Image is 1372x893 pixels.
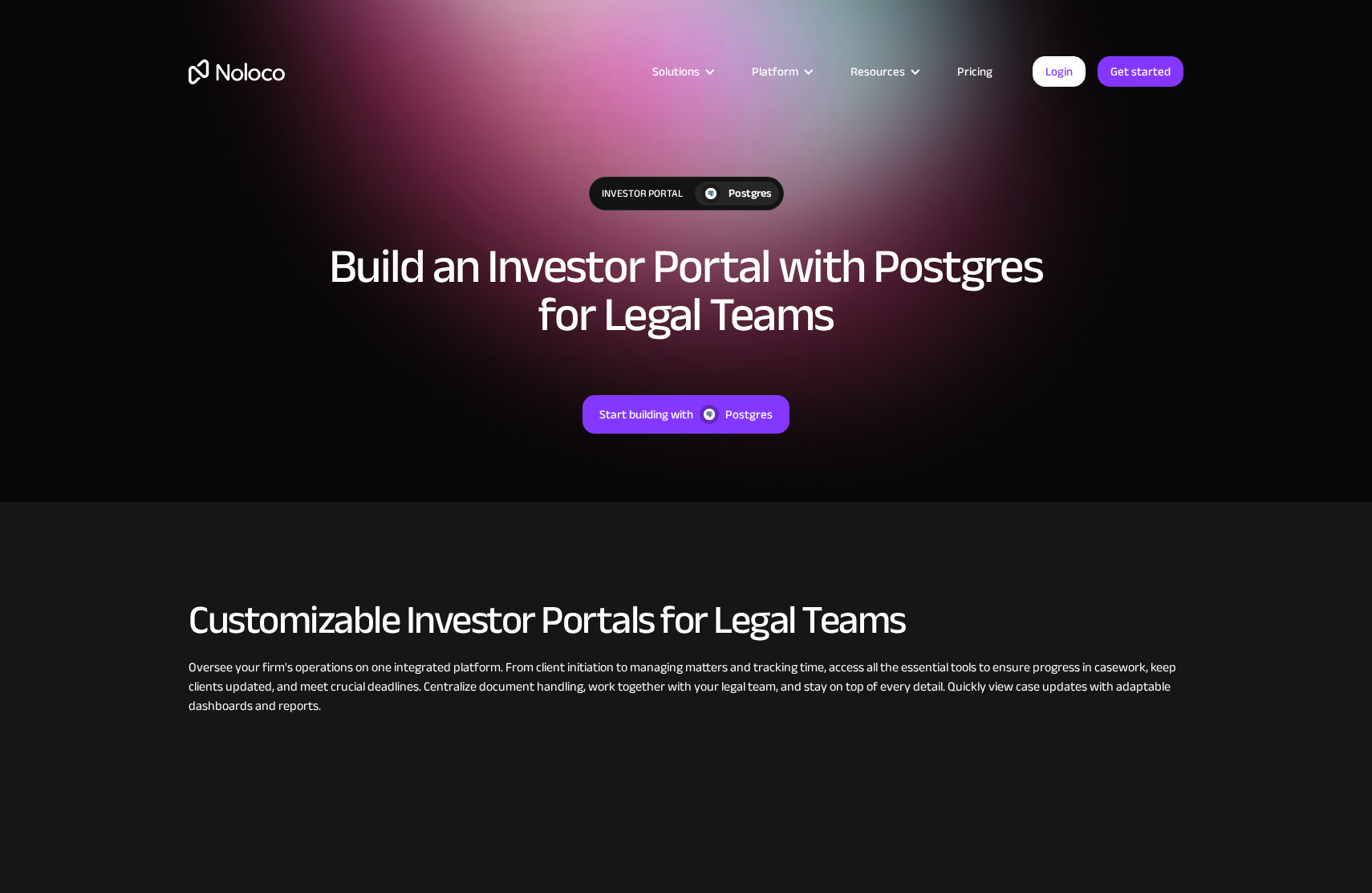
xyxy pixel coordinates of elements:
div: Platform [752,61,798,82]
div: Resources [850,61,905,82]
div: Platform [732,61,830,82]
a: Get started [1098,56,1183,87]
div: Postgres [725,404,773,425]
a: Start building withPostgres [582,395,790,434]
div: Oversee your firm's operations on one integrated platform. From client initiation to managing mat... [189,658,1183,716]
div: Postgres [729,185,771,202]
div: Solutions [632,61,732,82]
a: Pricing [937,61,1013,82]
div: Resources [830,61,937,82]
a: home [189,59,285,84]
h1: Build an Investor Portal with Postgres for Legal Teams [325,243,1047,339]
a: Login [1033,56,1086,87]
div: Solutions [652,61,700,82]
div: Start building with [599,404,693,425]
h2: Customizable Investor Portals for Legal Teams [189,598,1183,642]
div: Investor Portal [590,177,695,210]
